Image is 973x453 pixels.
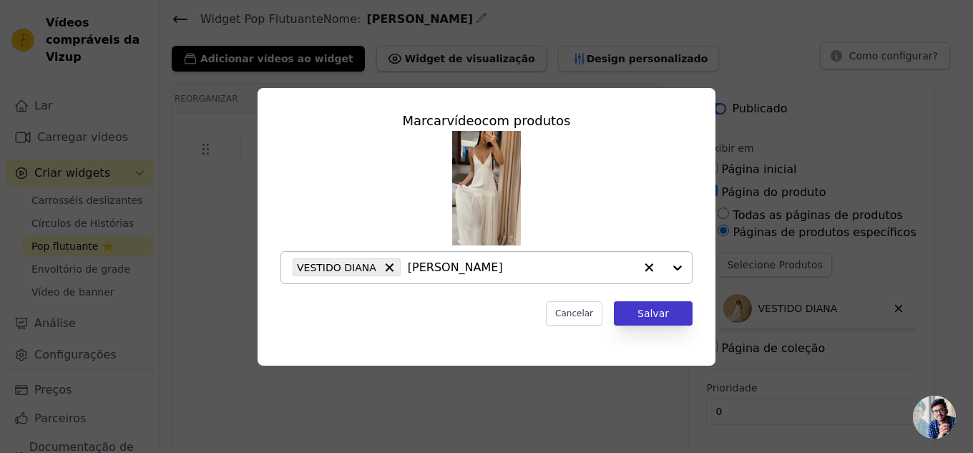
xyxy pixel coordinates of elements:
[637,308,669,319] font: Salvar
[403,113,447,128] font: Marcar
[446,113,481,128] font: vídeo
[555,308,593,318] font: Cancelar
[913,396,956,439] div: Conversa aberta
[452,131,521,245] img: vizup-images-4058.png
[482,113,571,128] font: com produtos
[297,262,376,273] font: VESTIDO DIANA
